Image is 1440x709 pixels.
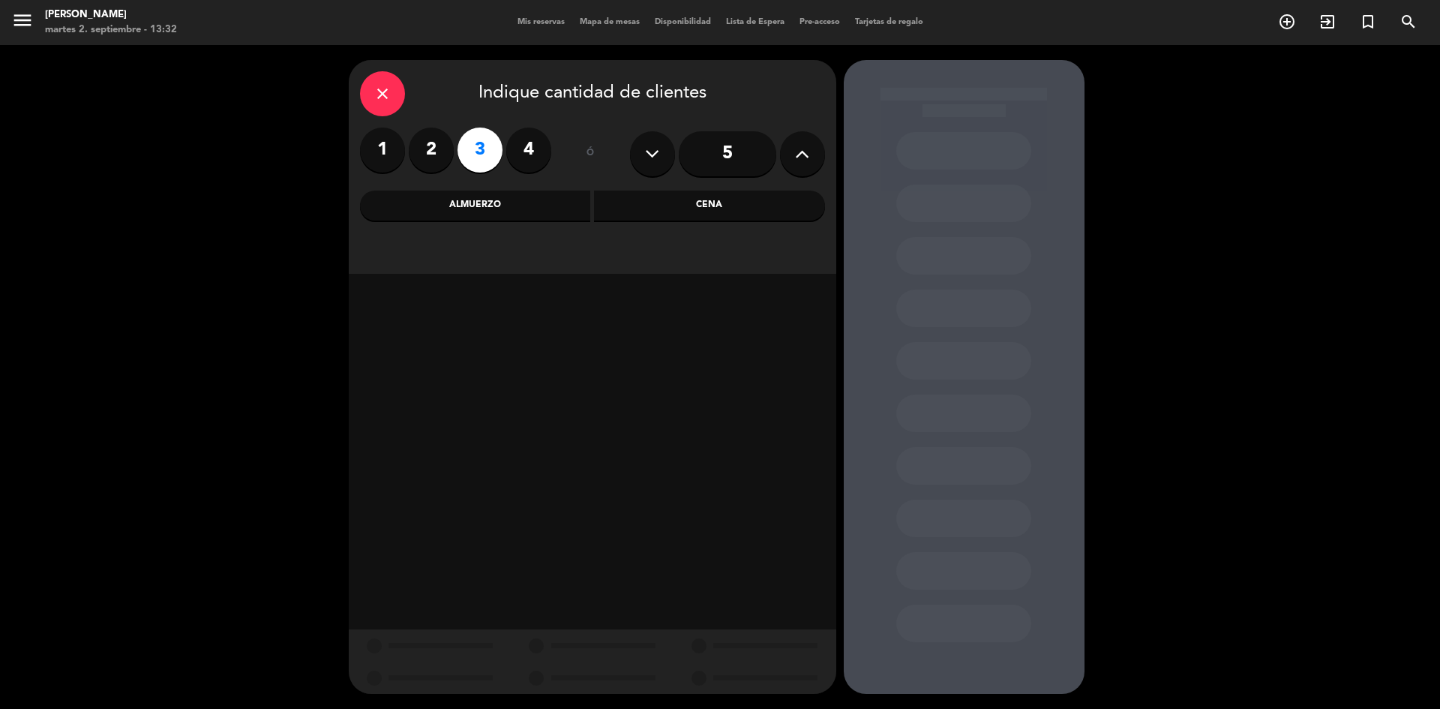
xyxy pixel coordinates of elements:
[510,18,572,26] span: Mis reservas
[1359,13,1377,31] i: turned_in_not
[457,128,502,173] label: 3
[506,128,551,173] label: 4
[45,8,177,23] div: [PERSON_NAME]
[11,9,34,32] i: menu
[792,18,847,26] span: Pre-acceso
[373,85,391,103] i: close
[718,18,792,26] span: Lista de Espera
[566,128,615,180] div: ó
[1399,13,1417,31] i: search
[360,128,405,173] label: 1
[647,18,718,26] span: Disponibilidad
[847,18,931,26] span: Tarjetas de regalo
[360,71,825,116] div: Indique cantidad de clientes
[594,191,825,221] div: Cena
[572,18,647,26] span: Mapa de mesas
[1278,13,1296,31] i: add_circle_outline
[11,9,34,37] button: menu
[1318,13,1336,31] i: exit_to_app
[45,23,177,38] div: martes 2. septiembre - 13:32
[409,128,454,173] label: 2
[360,191,591,221] div: Almuerzo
